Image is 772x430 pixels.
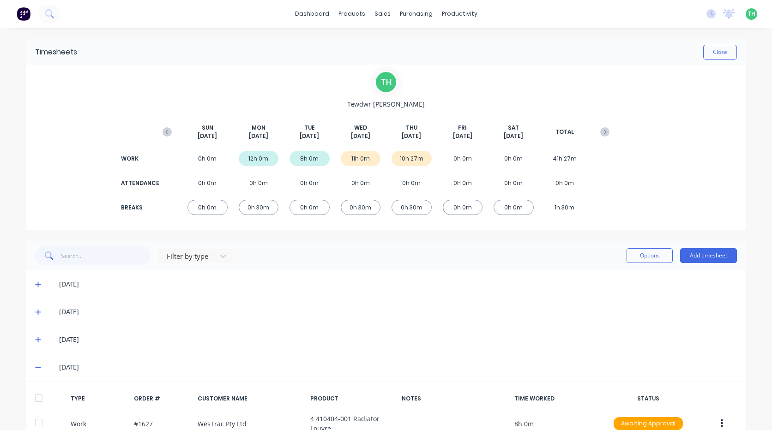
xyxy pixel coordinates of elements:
div: BREAKS [121,203,158,212]
a: dashboard [290,7,334,21]
span: [DATE] [300,132,319,140]
div: Timesheets [35,47,77,58]
span: FRI [458,124,467,132]
div: WORK [121,155,158,163]
span: TH [748,10,755,18]
div: 41h 27m [545,151,585,166]
div: [DATE] [59,307,737,317]
div: 0h 0m [289,200,330,215]
div: 0h 0m [341,175,381,191]
span: [DATE] [351,132,370,140]
div: 0h 0m [494,175,534,191]
span: TOTAL [555,128,574,136]
div: 1h 30m [545,200,585,215]
span: [DATE] [504,132,523,140]
button: Add timesheet [680,248,737,263]
div: 0h 0m [443,151,483,166]
div: 0h 0m [545,175,585,191]
div: products [334,7,370,21]
div: 0h 0m [187,200,228,215]
div: STATUS [606,394,690,403]
span: SUN [202,124,213,132]
span: [DATE] [453,132,472,140]
div: 0h 0m [187,151,228,166]
div: 0h 0m [239,175,279,191]
span: THU [406,124,417,132]
button: Close [703,45,737,60]
span: SAT [508,124,519,132]
div: 0h 0m [289,175,330,191]
div: ATTENDANCE [121,179,158,187]
div: CUSTOMER NAME [198,394,303,403]
div: 0h 0m [187,175,228,191]
div: [DATE] [59,334,737,345]
div: [DATE] [59,279,737,289]
div: 0h 30m [239,200,279,215]
div: 8h 0m [289,151,330,166]
div: 0h 0m [443,175,483,191]
div: 0h 0m [443,200,483,215]
div: 0h 30m [341,200,381,215]
span: TUE [304,124,315,132]
div: ORDER # [134,394,190,403]
span: [DATE] [198,132,217,140]
span: [DATE] [402,132,421,140]
div: 11h 0m [341,151,381,166]
div: TIME WORKED [514,394,598,403]
span: MON [252,124,265,132]
div: Awaiting Approval [614,417,683,430]
div: 0h 0m [494,151,534,166]
div: TYPE [71,394,127,403]
div: productivity [437,7,482,21]
div: purchasing [395,7,437,21]
img: Factory [17,7,30,21]
div: 12h 0m [239,151,279,166]
div: sales [370,7,395,21]
div: PRODUCT [310,394,394,403]
div: 10h 27m [392,151,432,166]
span: [DATE] [249,132,268,140]
div: NOTES [402,394,507,403]
div: 0h 30m [392,200,432,215]
span: WED [354,124,367,132]
button: Options [627,248,673,263]
div: T H [374,71,398,94]
span: Tewdwr [PERSON_NAME] [347,99,425,109]
div: 0h 0m [494,200,534,215]
input: Search... [61,246,151,265]
div: [DATE] [59,362,737,372]
div: 0h 0m [392,175,432,191]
